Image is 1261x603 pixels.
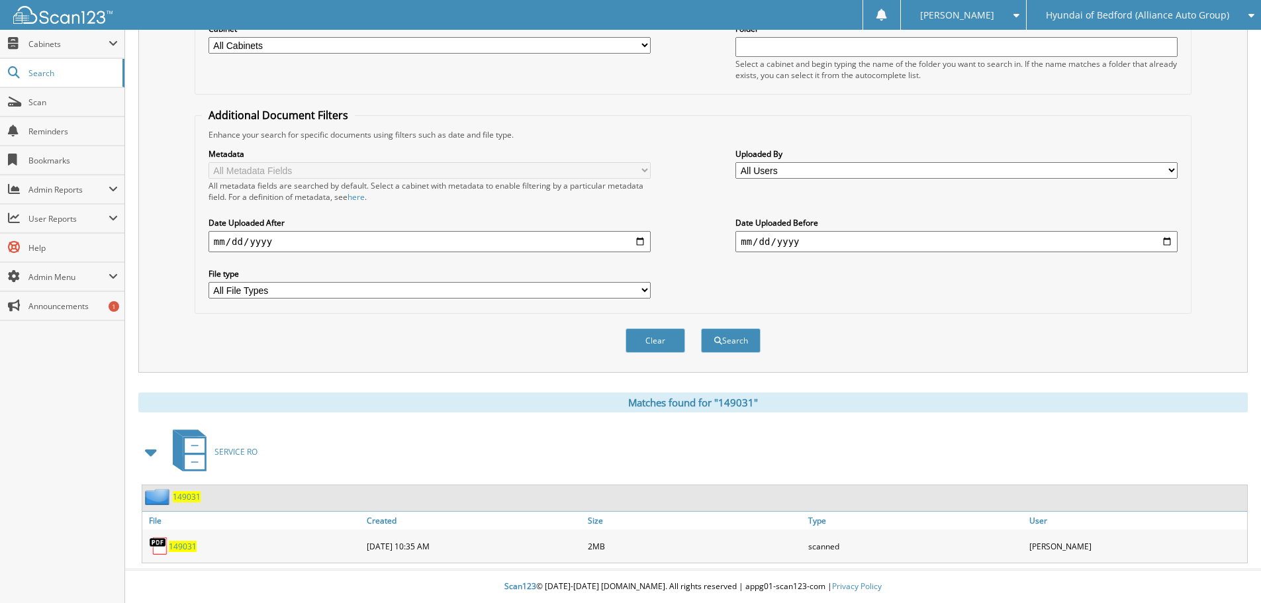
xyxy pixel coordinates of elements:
iframe: Chat Widget [1195,539,1261,603]
div: scanned [805,533,1026,559]
div: 2MB [584,533,806,559]
label: Uploaded By [735,148,1178,160]
img: folder2.png [145,488,173,505]
a: Size [584,512,806,530]
span: User Reports [28,213,109,224]
a: File [142,512,363,530]
span: Hyundai of Bedford (Alliance Auto Group) [1046,11,1229,19]
span: Reminders [28,126,118,137]
img: PDF.png [149,536,169,556]
a: Created [363,512,584,530]
a: 149031 [173,491,201,502]
a: Privacy Policy [832,580,882,592]
button: Search [701,328,761,353]
span: Bookmarks [28,155,118,166]
div: [DATE] 10:35 AM [363,533,584,559]
div: [PERSON_NAME] [1026,533,1247,559]
label: Date Uploaded After [209,217,651,228]
a: User [1026,512,1247,530]
button: Clear [626,328,685,353]
img: scan123-logo-white.svg [13,6,113,24]
div: Select a cabinet and begin typing the name of the folder you want to search in. If the name match... [735,58,1178,81]
legend: Additional Document Filters [202,108,355,122]
a: 149031 [169,541,197,552]
span: Scan123 [504,580,536,592]
a: SERVICE RO [165,426,257,478]
label: Date Uploaded Before [735,217,1178,228]
span: Cabinets [28,38,109,50]
div: Enhance your search for specific documents using filters such as date and file type. [202,129,1184,140]
span: [PERSON_NAME] [920,11,994,19]
input: end [735,231,1178,252]
div: 1 [109,301,119,312]
span: Scan [28,97,118,108]
span: Admin Menu [28,271,109,283]
span: Search [28,68,116,79]
span: Help [28,242,118,254]
input: start [209,231,651,252]
div: Matches found for "149031" [138,393,1248,412]
div: All metadata fields are searched by default. Select a cabinet with metadata to enable filtering b... [209,180,651,203]
a: here [348,191,365,203]
span: Admin Reports [28,184,109,195]
span: SERVICE RO [214,446,257,457]
label: Metadata [209,148,651,160]
label: File type [209,268,651,279]
div: © [DATE]-[DATE] [DOMAIN_NAME]. All rights reserved | appg01-scan123-com | [125,571,1261,603]
span: Announcements [28,301,118,312]
a: Type [805,512,1026,530]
